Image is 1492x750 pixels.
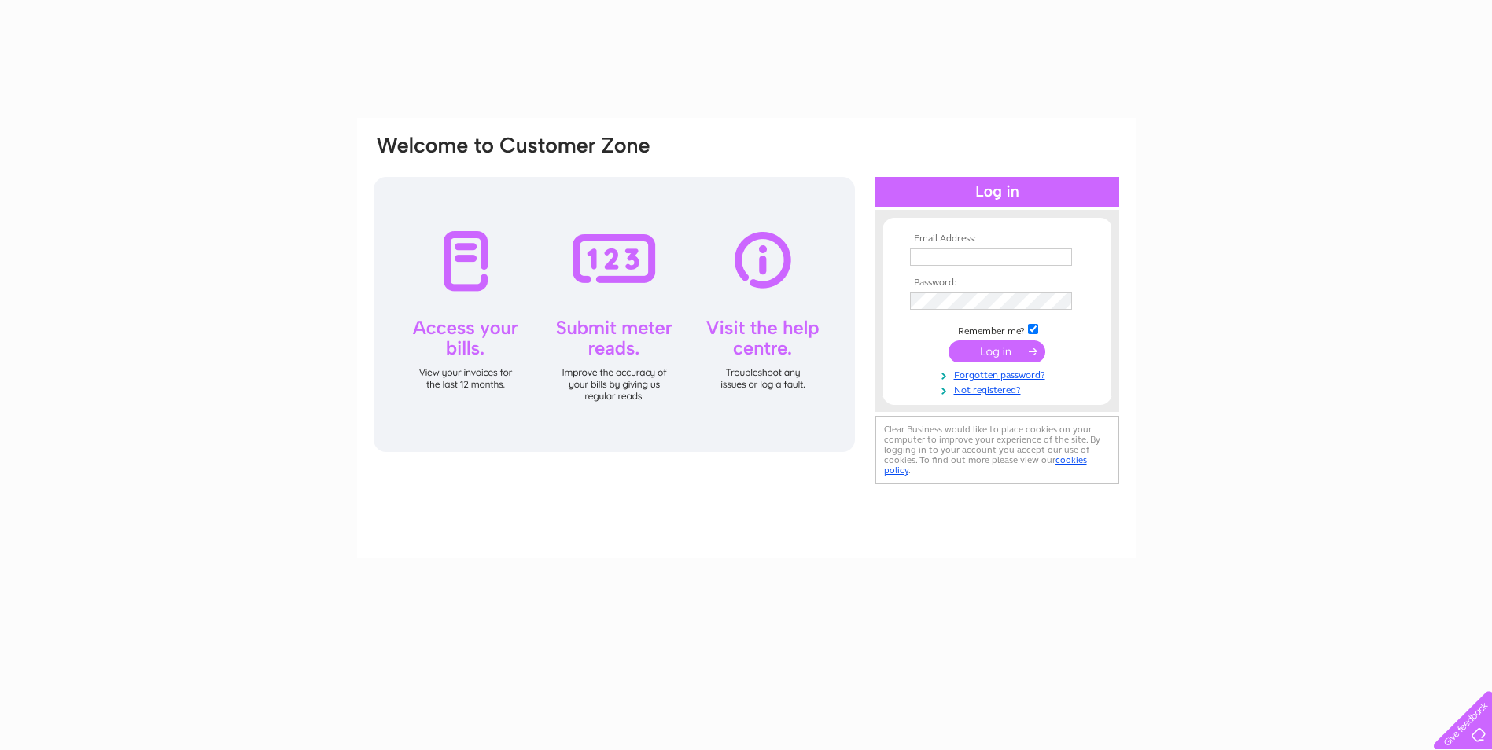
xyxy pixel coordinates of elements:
[910,381,1089,396] a: Not registered?
[875,416,1119,484] div: Clear Business would like to place cookies on your computer to improve your experience of the sit...
[949,340,1045,362] input: Submit
[884,454,1087,476] a: cookies policy
[906,278,1089,289] th: Password:
[906,233,1089,244] th: Email Address:
[910,366,1089,381] a: Forgotten password?
[906,322,1089,337] td: Remember me?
